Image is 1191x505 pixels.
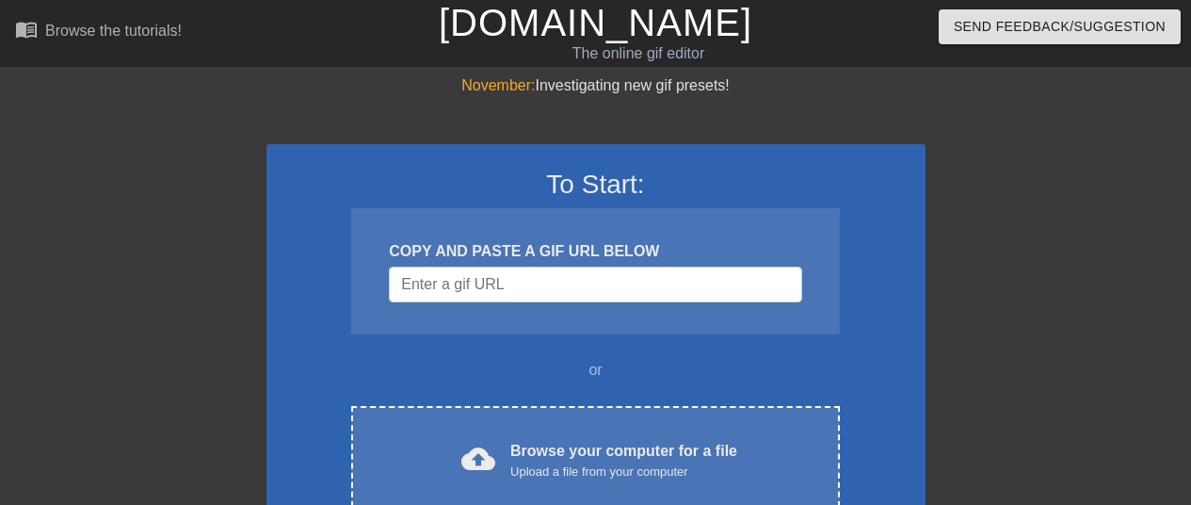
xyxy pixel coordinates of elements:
[45,23,182,39] div: Browse the tutorials!
[315,359,877,382] div: or
[15,18,182,47] a: Browse the tutorials!
[461,442,495,476] span: cloud_upload
[510,440,737,481] div: Browse your computer for a file
[954,15,1166,39] span: Send Feedback/Suggestion
[439,2,752,43] a: [DOMAIN_NAME]
[510,463,737,481] div: Upload a file from your computer
[407,42,871,65] div: The online gif editor
[389,240,801,263] div: COPY AND PASTE A GIF URL BELOW
[389,267,801,302] input: Username
[291,169,901,201] h3: To Start:
[266,74,925,97] div: Investigating new gif presets!
[461,77,535,93] span: November:
[15,18,38,41] span: menu_book
[939,9,1181,44] button: Send Feedback/Suggestion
